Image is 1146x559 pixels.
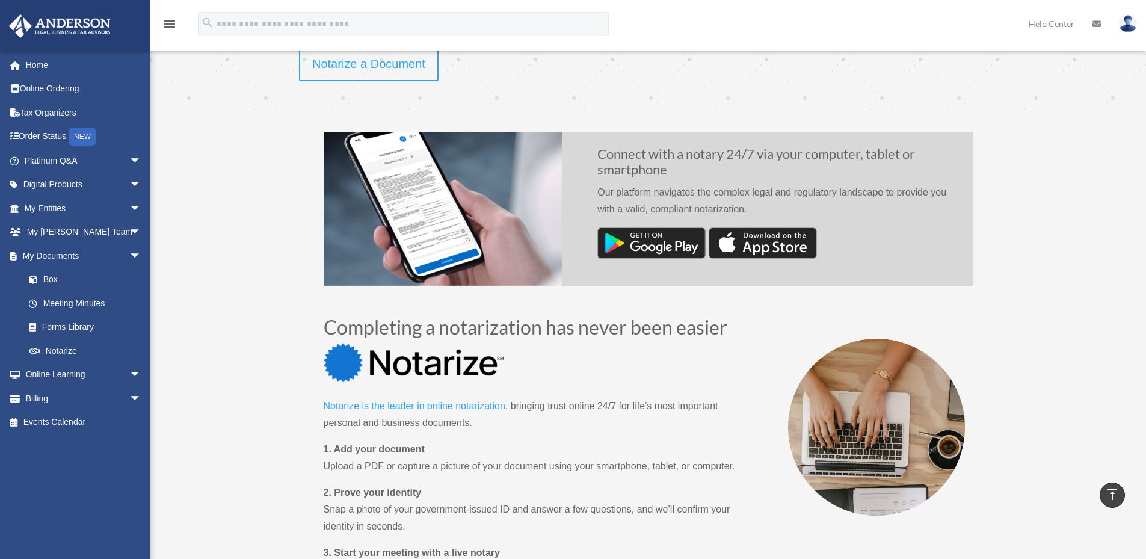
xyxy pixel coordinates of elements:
[129,149,153,173] span: arrow_drop_down
[1119,15,1137,32] img: User Pic
[324,444,425,454] strong: 1. Add your document
[324,441,745,484] p: Upload a PDF or capture a picture of your document using your smartphone, tablet, or computer.
[129,244,153,268] span: arrow_drop_down
[129,173,153,197] span: arrow_drop_down
[129,196,153,221] span: arrow_drop_down
[8,196,159,220] a: My Entitiesarrow_drop_down
[162,21,177,31] a: menu
[324,401,505,417] a: Notarize is the leader in online notarization
[1100,483,1125,508] a: vertical_align_top
[324,548,500,558] strong: 3. Start your meeting with a live notary
[8,410,159,434] a: Events Calendar
[162,17,177,31] i: menu
[201,16,214,29] i: search
[8,363,159,387] a: Online Learningarrow_drop_down
[69,128,96,146] div: NEW
[8,173,159,197] a: Digital Productsarrow_drop_down
[324,484,745,545] p: Snap a photo of your government-issued ID and answer a few questions, and we’ll confirm your iden...
[8,149,159,173] a: Platinum Q&Aarrow_drop_down
[5,14,114,38] img: Anderson Advisors Platinum Portal
[788,339,965,516] img: Why-notarize
[8,244,159,268] a: My Documentsarrow_drop_down
[8,100,159,125] a: Tax Organizers
[299,49,439,81] a: Notarize a Document
[17,315,159,339] a: Forms Library
[8,386,159,410] a: Billingarrow_drop_down
[129,220,153,245] span: arrow_drop_down
[8,53,159,77] a: Home
[324,132,562,286] img: Notarize Doc-1
[129,363,153,388] span: arrow_drop_down
[129,386,153,411] span: arrow_drop_down
[597,184,955,227] p: Our platform navigates the complex legal and regulatory landscape to provide you with a valid, co...
[17,339,153,363] a: Notarize
[8,77,159,101] a: Online Ordering
[8,220,159,244] a: My [PERSON_NAME] Teamarrow_drop_down
[324,487,422,498] strong: 2. Prove your identity
[324,398,745,441] p: , bringing trust online 24/7 for life’s most important personal and business documents.
[324,318,745,343] h2: Completing a notarization has never been easier
[597,146,955,184] h2: Connect with a notary 24/7 via your computer, tablet or smartphone
[1105,487,1120,502] i: vertical_align_top
[8,125,159,149] a: Order StatusNEW
[17,268,159,292] a: Box
[17,291,159,315] a: Meeting Minutes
